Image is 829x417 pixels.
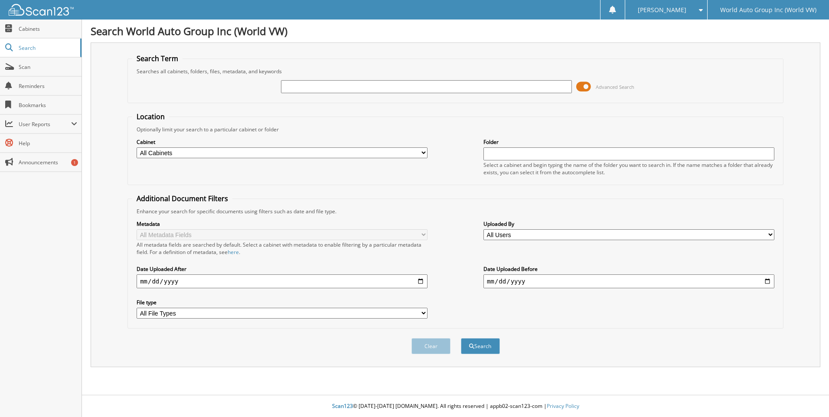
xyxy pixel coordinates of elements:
[132,112,169,121] legend: Location
[19,159,77,166] span: Announcements
[483,265,774,273] label: Date Uploaded Before
[461,338,500,354] button: Search
[411,338,450,354] button: Clear
[132,194,232,203] legend: Additional Document Filters
[332,402,353,410] span: Scan123
[137,299,428,306] label: File type
[596,84,634,90] span: Advanced Search
[19,63,77,71] span: Scan
[483,161,774,176] div: Select a cabinet and begin typing the name of the folder you want to search in. If the name match...
[19,101,77,109] span: Bookmarks
[547,402,579,410] a: Privacy Policy
[137,241,428,256] div: All metadata fields are searched by default. Select a cabinet with metadata to enable filtering b...
[137,265,428,273] label: Date Uploaded After
[19,25,77,33] span: Cabinets
[483,138,774,146] label: Folder
[137,220,428,228] label: Metadata
[71,159,78,166] div: 1
[19,82,77,90] span: Reminders
[132,54,183,63] legend: Search Term
[638,7,686,13] span: [PERSON_NAME]
[9,4,74,16] img: scan123-logo-white.svg
[82,396,829,417] div: © [DATE]-[DATE] [DOMAIN_NAME]. All rights reserved | appb02-scan123-com |
[137,138,428,146] label: Cabinet
[19,140,77,147] span: Help
[137,274,428,288] input: start
[19,44,76,52] span: Search
[720,7,816,13] span: World Auto Group Inc (World VW)
[132,126,779,133] div: Optionally limit your search to a particular cabinet or folder
[19,121,71,128] span: User Reports
[483,274,774,288] input: end
[132,208,779,215] div: Enhance your search for specific documents using filters such as date and file type.
[132,68,779,75] div: Searches all cabinets, folders, files, metadata, and keywords
[91,24,820,38] h1: Search World Auto Group Inc (World VW)
[228,248,239,256] a: here
[483,220,774,228] label: Uploaded By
